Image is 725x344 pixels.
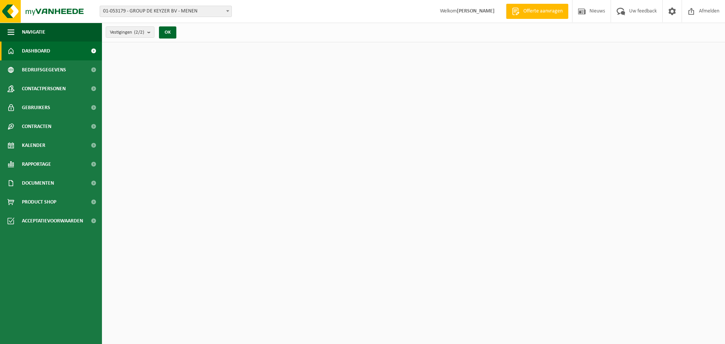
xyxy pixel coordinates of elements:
[22,155,51,174] span: Rapportage
[22,136,45,155] span: Kalender
[110,27,144,38] span: Vestigingen
[506,4,568,19] a: Offerte aanvragen
[22,79,66,98] span: Contactpersonen
[22,60,66,79] span: Bedrijfsgegevens
[100,6,232,17] span: 01-053179 - GROUP DE KEYZER BV - MENEN
[106,26,154,38] button: Vestigingen(2/2)
[22,117,51,136] span: Contracten
[22,42,50,60] span: Dashboard
[22,23,45,42] span: Navigatie
[521,8,565,15] span: Offerte aanvragen
[22,98,50,117] span: Gebruikers
[22,174,54,193] span: Documenten
[22,211,83,230] span: Acceptatievoorwaarden
[100,6,231,17] span: 01-053179 - GROUP DE KEYZER BV - MENEN
[22,193,56,211] span: Product Shop
[134,30,144,35] count: (2/2)
[159,26,176,39] button: OK
[457,8,495,14] strong: [PERSON_NAME]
